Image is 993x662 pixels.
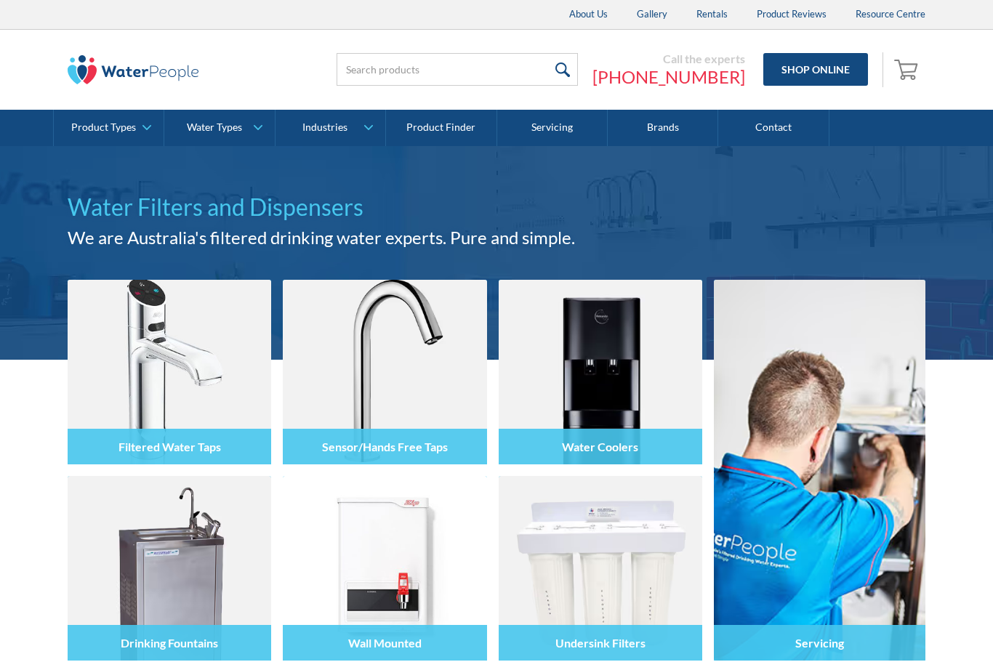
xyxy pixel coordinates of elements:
a: Water Types [164,110,274,146]
div: Product Types [71,121,136,134]
a: Product Finder [386,110,496,146]
img: Water Coolers [499,280,702,464]
a: [PHONE_NUMBER] [592,66,745,88]
h4: Sensor/Hands Free Taps [322,440,448,453]
img: Undersink Filters [499,476,702,661]
h4: Water Coolers [562,440,638,453]
img: shopping cart [894,57,922,81]
h4: Servicing [795,636,844,650]
a: Servicing [714,280,925,661]
a: Product Types [54,110,164,146]
h4: Wall Mounted [348,636,422,650]
img: Drinking Fountains [68,476,271,661]
img: Wall Mounted [283,476,486,661]
img: The Water People [68,55,198,84]
input: Search products [337,53,578,86]
a: Contact [718,110,829,146]
a: Open cart containing items [891,52,925,87]
img: Filtered Water Taps [68,280,271,464]
a: Industries [276,110,385,146]
div: Water Types [187,121,242,134]
div: Industries [302,121,347,134]
a: Brands [608,110,718,146]
h4: Filtered Water Taps [118,440,221,453]
img: Sensor/Hands Free Taps [283,280,486,464]
h4: Undersink Filters [555,636,646,650]
a: Shop Online [763,53,868,86]
div: Call the experts [592,52,745,66]
a: Servicing [497,110,608,146]
h4: Drinking Fountains [121,636,218,650]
